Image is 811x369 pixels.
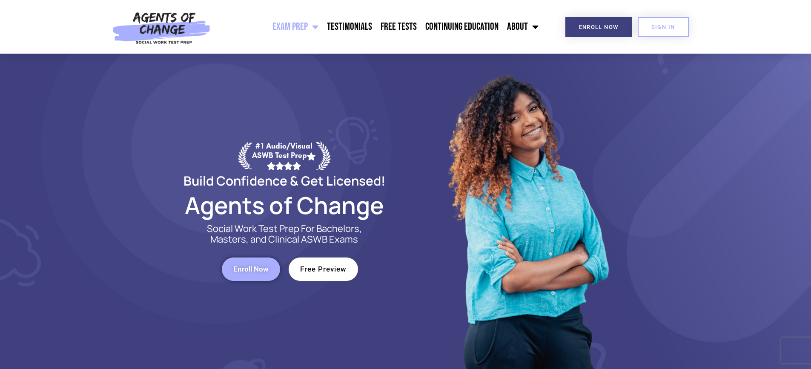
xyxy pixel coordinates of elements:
[268,16,323,37] a: Exam Prep
[233,266,269,273] span: Enroll Now
[215,16,543,37] nav: Menu
[565,17,632,37] a: Enroll Now
[163,195,406,215] h2: Agents of Change
[300,266,347,273] span: Free Preview
[376,16,421,37] a: Free Tests
[503,16,543,37] a: About
[651,24,675,30] span: SIGN IN
[197,223,372,245] p: Social Work Test Prep For Bachelors, Masters, and Clinical ASWB Exams
[421,16,503,37] a: Continuing Education
[222,257,280,281] a: Enroll Now
[579,24,619,30] span: Enroll Now
[163,174,406,187] h2: Build Confidence & Get Licensed!
[252,141,316,170] div: #1 Audio/Visual ASWB Test Prep
[323,16,376,37] a: Testimonials
[289,257,358,281] a: Free Preview
[638,17,689,37] a: SIGN IN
